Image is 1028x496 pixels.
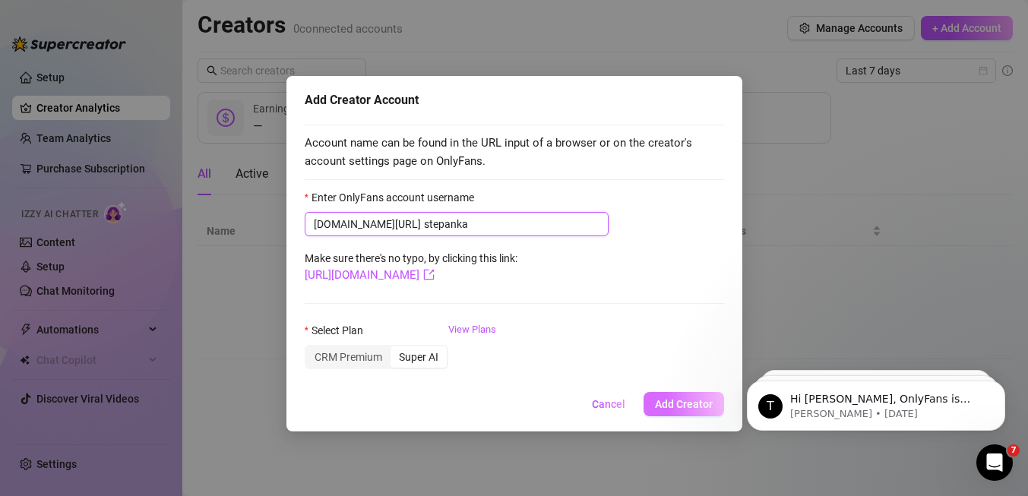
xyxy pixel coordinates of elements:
[592,398,625,410] span: Cancel
[655,398,713,410] span: Add Creator
[306,346,391,368] div: CRM Premium
[305,134,724,170] span: Account name can be found in the URL input of a browser or on the creator's account settings page...
[424,216,599,232] input: Enter OnlyFans account username
[391,346,447,368] div: Super AI
[448,322,496,383] a: View Plans
[580,392,637,416] button: Cancel
[305,322,373,339] label: Select Plan
[305,189,484,206] label: Enter OnlyFans account username
[976,444,1013,481] iframe: Intercom live chat
[644,392,724,416] button: Add Creator
[423,269,435,280] span: export
[305,252,517,281] span: Make sure there's no typo, by clicking this link:
[724,349,1028,455] iframe: Intercom notifications message
[305,268,435,282] a: [URL][DOMAIN_NAME]export
[1007,444,1020,457] span: 7
[305,345,448,369] div: segmented control
[314,216,421,232] span: [DOMAIN_NAME][URL]
[305,91,724,109] div: Add Creator Account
